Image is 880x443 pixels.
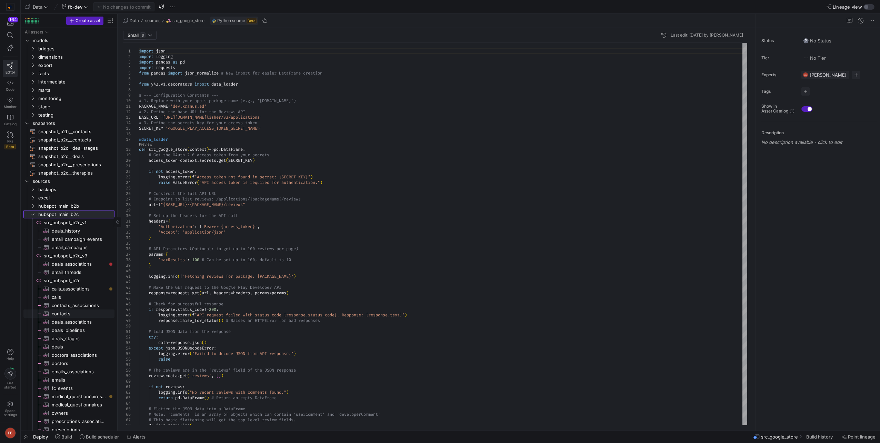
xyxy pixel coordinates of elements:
span: -> [209,147,214,152]
span: : [194,224,197,229]
span: f [158,202,161,207]
span: import [139,48,153,54]
span: = [168,104,170,109]
span: f [192,174,194,180]
span: snapshot_b2b__contacts​​​​​​​ [38,128,107,136]
a: calls_associations​​​​​​​​​ [23,285,114,293]
span: import [139,59,153,65]
span: ( [187,147,190,152]
span: email_campaign_events​​​​​​​​​ [52,235,107,243]
span: snapshot_b2c__deals​​​​​​​ [38,152,107,160]
div: Press SPACE to select this row. [23,119,114,127]
div: Last edit: [DATE] by [PERSON_NAME] [671,33,743,38]
span: = [163,126,166,131]
span: ) [252,158,255,163]
span: pd [214,147,219,152]
span: [DOMAIN_NAME]') [260,98,296,104]
span: = [158,115,161,120]
span: Name}/reviews [269,196,301,202]
a: contacts_associations​​​​​​​​​ [23,301,114,309]
span: [PERSON_NAME] [810,72,847,78]
div: 164 [8,17,18,22]
a: PRsBeta [3,129,18,152]
div: Press SPACE to select this row. [23,111,114,119]
span: prescriptions_associations​​​​​​​​​ [52,417,107,425]
span: backups [38,186,113,194]
span: : [243,147,245,152]
a: email_campaign_events​​​​​​​​​ [23,235,114,243]
div: 12 [123,109,131,115]
div: 3 [123,59,131,65]
span: DataFrame [221,147,243,152]
span: src_google_store [149,147,187,152]
span: calls_associations​​​​​​​​​ [52,285,107,293]
span: lisher/v3/applications [207,115,260,120]
span: 'dev.kranus.ed' [170,104,207,109]
div: 11 [123,104,131,109]
img: No status [803,38,809,43]
span: medical_questionnaires_associations​​​​​​​​​ [52,393,107,401]
a: Preview [139,142,152,146]
button: Build history [803,431,837,443]
div: FB [803,72,808,78]
span: # Get the OAuth 2.0 access token from your secrets [149,152,269,158]
span: import [168,70,182,76]
span: Status [761,38,796,43]
div: Press SPACE to select this row. [23,218,114,227]
span: emails_associations​​​​​​​​​ [52,368,107,376]
span: Data [130,18,139,23]
span: , [257,224,260,229]
div: 31 [123,218,131,224]
div: Press SPACE to select this row. [23,152,114,160]
div: Press SPACE to select this row. [23,102,114,111]
div: 20 [123,158,131,163]
img: undefined [212,19,216,23]
a: emails_associations​​​​​​​​​ [23,367,114,376]
div: 14 [123,120,131,126]
span: ) [207,147,209,152]
span: bridges [38,45,113,53]
span: def [139,147,146,152]
a: snapshot_b2b__contacts​​​​​​​ [23,127,114,136]
span: deals_history​​​​​​​​​ [52,227,107,235]
span: No Status [803,38,831,43]
span: Python source [217,18,245,23]
span: contacts_associations​​​​​​​​​ [52,302,107,309]
span: "{BASE_URL}/{PACKAGE_NAME}/reviews" [161,202,245,207]
span: fc_events​​​​​​​​​ [52,384,107,392]
span: headers [149,218,166,224]
span: calls​​​​​​​​​ [52,293,107,301]
span: Lineage view [833,4,862,10]
span: Build [61,434,72,440]
span: dimensions [38,53,113,61]
span: Build scheduler [86,434,119,440]
button: Data [122,17,141,25]
div: Press SPACE to select this row. [23,202,114,210]
p: No description available - click to edit [761,139,877,145]
a: src_hubspot_b2c​​​​​​​​ [23,276,114,285]
span: y42 [151,81,158,87]
span: get [219,158,226,163]
span: hubspot_main_b2b [38,202,113,210]
div: 13 [123,115,131,120]
button: Alerts [123,431,149,443]
span: Build history [806,434,833,440]
button: Create asset [66,17,103,25]
a: https://storage.googleapis.com/y42-prod-data-exchange/images/RPxujLVyfKs3dYbCaMXym8FJVsr3YB0cxJXX... [3,1,18,13]
div: 22 [123,169,131,174]
a: emails​​​​​​​​​ [23,376,114,384]
span: sources [33,177,113,185]
div: 19 [123,152,131,158]
div: 8 [123,87,131,92]
span: data_loader [211,81,238,87]
span: pandas [156,59,170,65]
a: src_hubspot_b2c_v3​​​​​​​​ [23,252,114,260]
span: context [190,147,207,152]
span: @data_loader [139,137,168,142]
div: 32 [123,224,131,229]
div: Press SPACE to select this row. [23,160,114,169]
button: Build [52,431,75,443]
a: snapshot_b2c__contacts​​​​​​​ [23,136,114,144]
div: 27 [123,196,131,202]
div: 7 [123,81,131,87]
